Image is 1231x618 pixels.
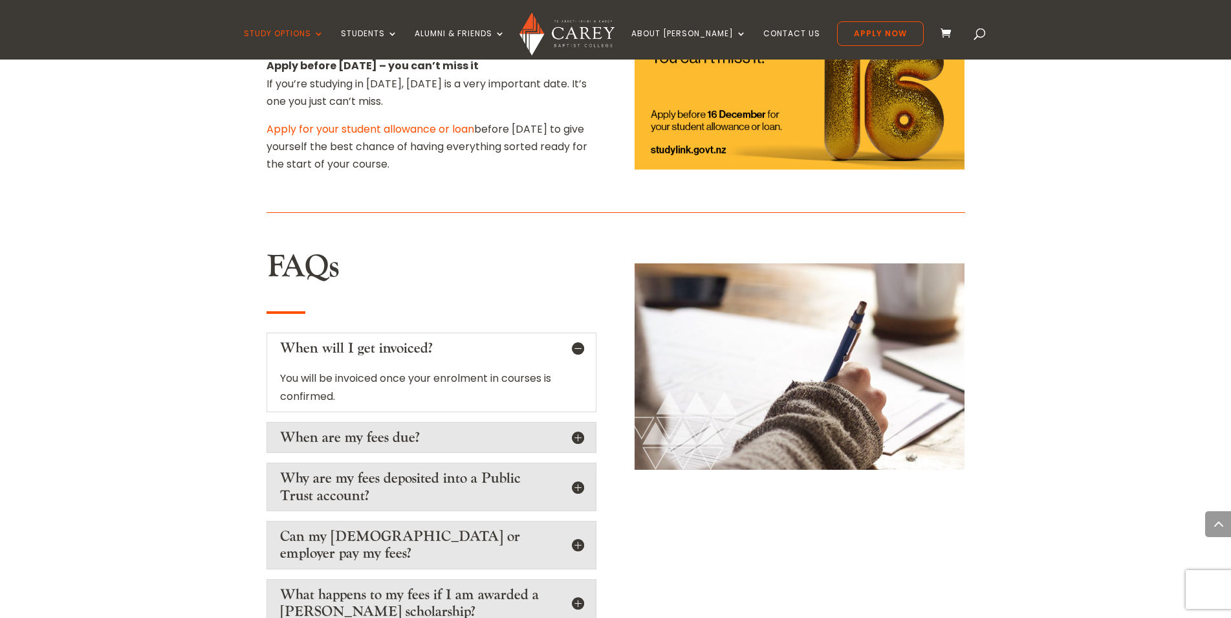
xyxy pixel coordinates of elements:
[631,29,746,60] a: About [PERSON_NAME]
[415,29,505,60] a: Alumni & Friends
[280,429,583,446] h5: When are my fees due?
[280,528,583,562] h5: Can my [DEMOGRAPHIC_DATA] or employer pay my fees?
[280,340,583,357] h5: When will I get invoiced?
[267,58,479,73] strong: Apply before [DATE] – you can’t miss it
[519,12,615,56] img: Carey Baptist College
[244,29,324,60] a: Study Options
[267,122,474,137] a: Apply for your student allowance or loan
[635,159,964,173] a: StudyLink Provider banners-730x300
[763,29,820,60] a: Contact Us
[837,21,924,46] a: Apply Now
[267,248,596,292] h2: FAQs
[635,34,964,170] img: StudyLink Provider banners-730x300
[267,57,596,120] p: If you’re studying in [DATE], [DATE] is a very important date. It’s one you just can’t miss.
[635,263,964,470] img: A hand writing links to Fees and Money Matters
[267,120,596,173] p: before [DATE] to give yourself the best chance of having everything sorted ready for the start of...
[280,470,583,504] h5: Why are my fees deposited into a Public Trust account?
[280,370,583,404] p: You will be invoiced once your enrolment in courses is confirmed.
[341,29,398,60] a: Students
